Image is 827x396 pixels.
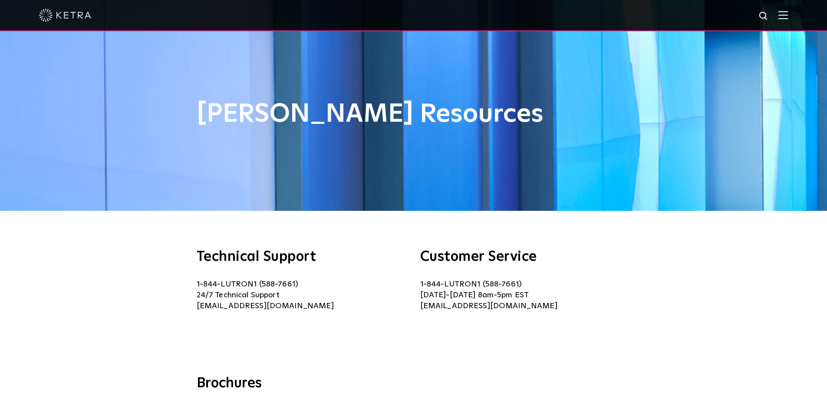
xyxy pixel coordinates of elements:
[197,302,334,310] a: [EMAIL_ADDRESS][DOMAIN_NAME]
[197,250,407,264] h3: Technical Support
[758,11,769,22] img: search icon
[39,9,91,22] img: ketra-logo-2019-white
[197,100,631,129] h1: [PERSON_NAME] Resources
[197,375,631,393] h3: Brochures
[420,279,631,312] p: 1-844-LUTRON1 (588-7661) [DATE]-[DATE] 8am-5pm EST [EMAIL_ADDRESS][DOMAIN_NAME]
[420,250,631,264] h3: Customer Service
[197,279,407,312] p: 1-844-LUTRON1 (588-7661) 24/7 Technical Support
[778,11,788,19] img: Hamburger%20Nav.svg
